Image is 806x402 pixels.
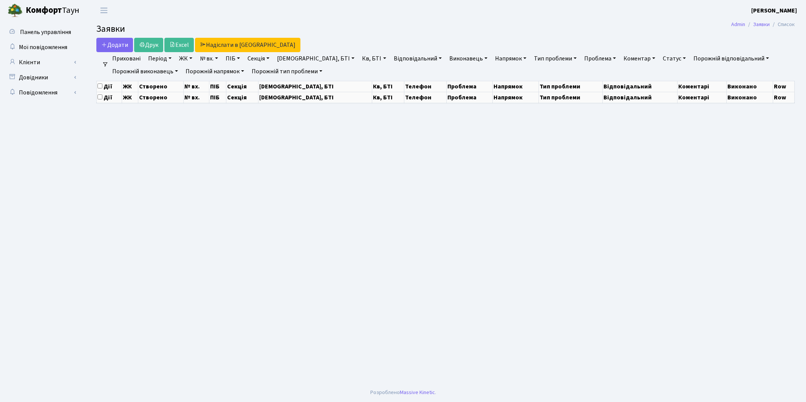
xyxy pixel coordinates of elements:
[258,92,372,103] th: [DEMOGRAPHIC_DATA], БТІ
[138,92,183,103] th: Створено
[138,81,183,92] th: Створено
[209,81,226,92] th: ПІБ
[96,38,133,52] a: Додати
[4,70,79,85] a: Довідники
[726,92,773,103] th: Виконано
[226,81,258,92] th: Секція
[122,92,138,103] th: ЖК
[492,52,529,65] a: Напрямок
[726,81,773,92] th: Виконано
[164,38,194,52] a: Excel
[492,92,538,103] th: Напрямок
[101,41,128,49] span: Додати
[4,55,79,70] a: Клієнти
[446,92,492,103] th: Проблема
[677,92,726,103] th: Коментарі
[660,52,689,65] a: Статус
[145,52,175,65] a: Період
[372,92,404,103] th: Кв, БТІ
[183,65,247,78] a: Порожній напрямок
[690,52,772,65] a: Порожній відповідальний
[446,52,490,65] a: Виконавець
[223,52,243,65] a: ПІБ
[183,81,209,92] th: № вх.
[391,52,445,65] a: Відповідальний
[274,52,357,65] a: [DEMOGRAPHIC_DATA], БТІ
[244,52,272,65] a: Секція
[176,52,195,65] a: ЖК
[97,81,122,92] th: Дії
[195,38,300,52] a: Надіслати в [GEOGRAPHIC_DATA]
[249,65,325,78] a: Порожній тип проблеми
[731,20,745,28] a: Admin
[26,4,79,17] span: Таун
[4,25,79,40] a: Панель управління
[97,92,122,103] th: Дії
[492,81,538,92] th: Напрямок
[109,65,181,78] a: Порожній виконавець
[677,81,726,92] th: Коментарі
[226,92,258,103] th: Секція
[94,4,113,17] button: Переключити навігацію
[122,81,138,92] th: ЖК
[4,40,79,55] a: Мої повідомлення
[134,38,163,52] a: Друк
[209,92,226,103] th: ПІБ
[404,81,446,92] th: Телефон
[753,20,770,28] a: Заявки
[539,81,602,92] th: Тип проблеми
[96,22,125,36] span: Заявки
[4,85,79,100] a: Повідомлення
[109,52,144,65] a: Приховані
[197,52,221,65] a: № вх.
[19,43,67,51] span: Мої повідомлення
[531,52,580,65] a: Тип проблеми
[581,52,619,65] a: Проблема
[602,81,677,92] th: Відповідальний
[620,52,658,65] a: Коментар
[359,52,389,65] a: Кв, БТІ
[539,92,602,103] th: Тип проблеми
[773,92,795,103] th: Row
[751,6,797,15] a: [PERSON_NAME]
[446,81,492,92] th: Проблема
[770,20,795,29] li: Список
[404,92,446,103] th: Телефон
[372,81,404,92] th: Кв, БТІ
[400,388,435,396] a: Massive Kinetic
[370,388,436,397] div: Розроблено .
[26,4,62,16] b: Комфорт
[20,28,71,36] span: Панель управління
[602,92,677,103] th: Відповідальний
[183,92,209,103] th: № вх.
[773,81,795,92] th: Row
[720,17,806,32] nav: breadcrumb
[8,3,23,18] img: logo.png
[258,81,372,92] th: [DEMOGRAPHIC_DATA], БТІ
